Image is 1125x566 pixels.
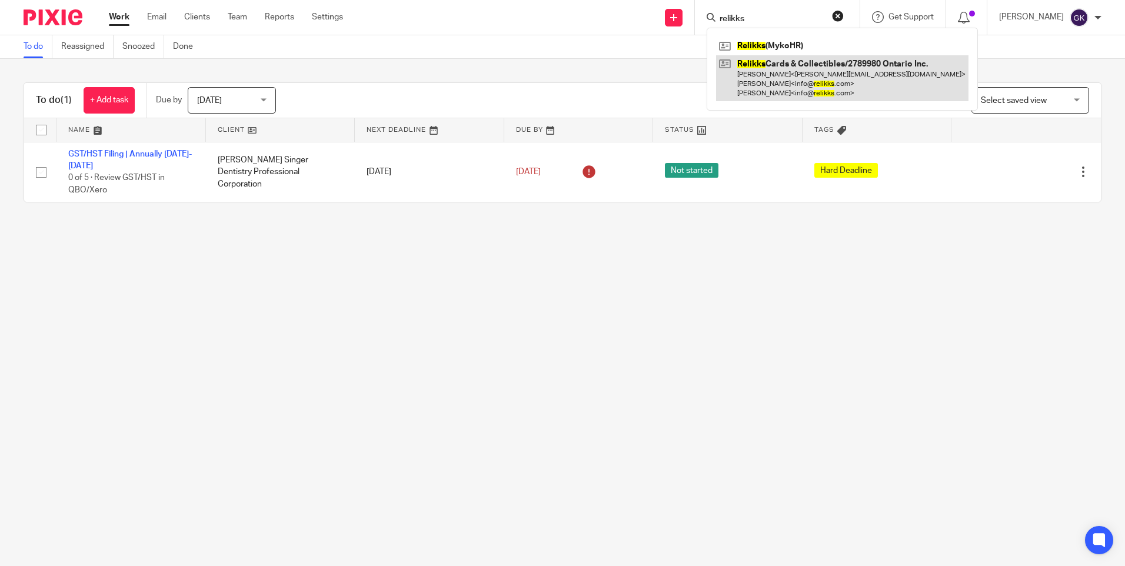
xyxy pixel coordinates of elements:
a: Reassigned [61,35,114,58]
a: To do [24,35,52,58]
span: [DATE] [516,168,541,176]
img: Pixie [24,9,82,25]
a: GST/HST Filing | Annually [DATE]- [DATE] [68,150,192,170]
img: svg%3E [1070,8,1089,27]
p: Due by [156,94,182,106]
a: Done [173,35,202,58]
input: Search [718,14,824,25]
a: Settings [312,11,343,23]
span: (1) [61,95,72,105]
a: Clients [184,11,210,23]
span: Not started [665,163,718,178]
span: Select saved view [981,96,1047,105]
a: Team [228,11,247,23]
a: Work [109,11,129,23]
p: [PERSON_NAME] [999,11,1064,23]
a: + Add task [84,87,135,114]
span: [DATE] [197,96,222,105]
button: Clear [832,10,844,22]
h1: To do [36,94,72,106]
span: Tags [814,126,834,133]
a: Snoozed [122,35,164,58]
td: [PERSON_NAME] Singer Dentistry Professional Corporation [206,142,355,202]
span: Hard Deadline [814,163,878,178]
span: 0 of 5 · Review GST/HST in QBO/Xero [68,174,165,194]
a: Reports [265,11,294,23]
a: Email [147,11,167,23]
span: Get Support [888,13,934,21]
td: [DATE] [355,142,504,202]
